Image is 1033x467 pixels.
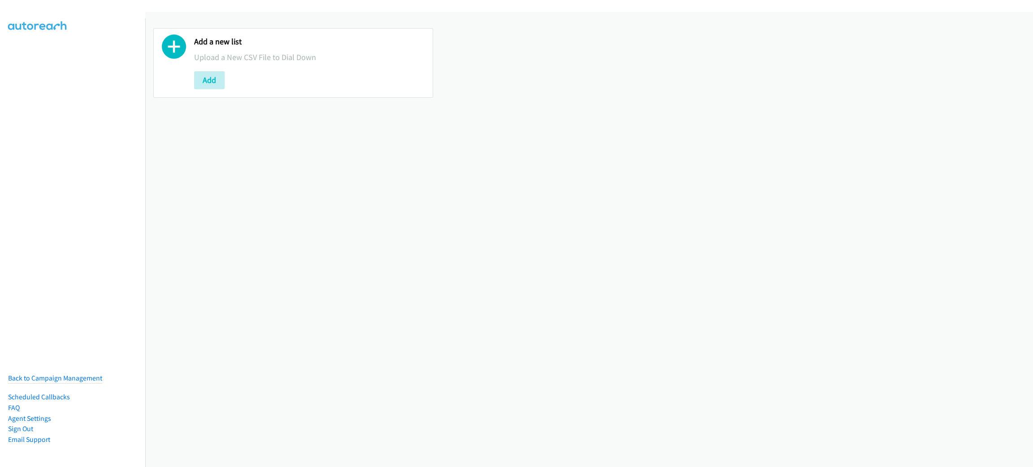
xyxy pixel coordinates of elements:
a: Sign Out [8,424,33,433]
a: Agent Settings [8,414,51,423]
a: FAQ [8,403,20,412]
a: Back to Campaign Management [8,374,102,382]
a: Scheduled Callbacks [8,393,70,401]
h2: Add a new list [194,37,425,47]
a: Email Support [8,435,50,444]
p: Upload a New CSV File to Dial Down [194,51,425,63]
button: Add [194,71,225,89]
